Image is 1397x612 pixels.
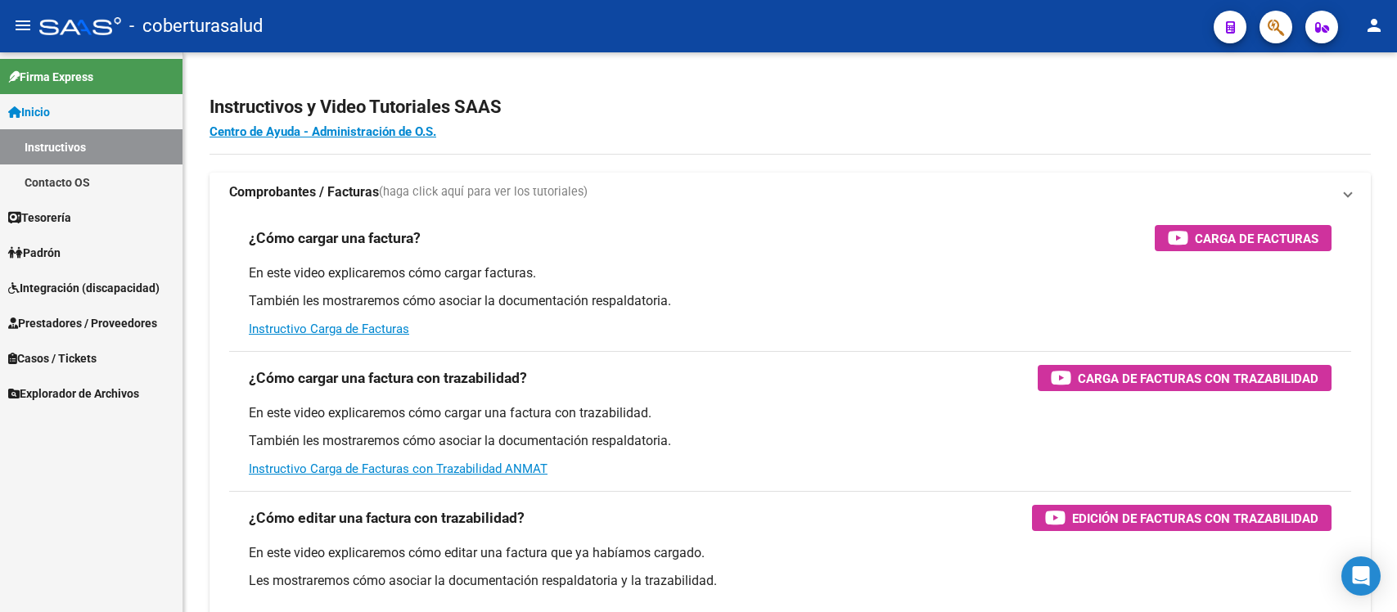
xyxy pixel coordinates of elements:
mat-icon: menu [13,16,33,35]
span: Prestadores / Proveedores [8,314,157,332]
strong: Comprobantes / Facturas [229,183,379,201]
p: También les mostraremos cómo asociar la documentación respaldatoria. [249,292,1332,310]
span: Firma Express [8,68,93,86]
a: Centro de Ayuda - Administración de O.S. [210,124,436,139]
span: Edición de Facturas con Trazabilidad [1072,508,1318,529]
a: Instructivo Carga de Facturas [249,322,409,336]
span: (haga click aquí para ver los tutoriales) [379,183,588,201]
div: Open Intercom Messenger [1341,556,1381,596]
mat-icon: person [1364,16,1384,35]
span: - coberturasalud [129,8,263,44]
span: Casos / Tickets [8,349,97,367]
span: Carga de Facturas [1195,228,1318,249]
h2: Instructivos y Video Tutoriales SAAS [210,92,1371,123]
h3: ¿Cómo cargar una factura? [249,227,421,250]
a: Instructivo Carga de Facturas con Trazabilidad ANMAT [249,461,548,476]
p: También les mostraremos cómo asociar la documentación respaldatoria. [249,432,1332,450]
span: Carga de Facturas con Trazabilidad [1078,368,1318,389]
p: Les mostraremos cómo asociar la documentación respaldatoria y la trazabilidad. [249,572,1332,590]
p: En este video explicaremos cómo editar una factura que ya habíamos cargado. [249,544,1332,562]
h3: ¿Cómo editar una factura con trazabilidad? [249,506,525,529]
mat-expansion-panel-header: Comprobantes / Facturas(haga click aquí para ver los tutoriales) [210,173,1371,212]
span: Integración (discapacidad) [8,279,160,297]
h3: ¿Cómo cargar una factura con trazabilidad? [249,367,527,389]
button: Edición de Facturas con Trazabilidad [1032,505,1332,531]
span: Tesorería [8,209,71,227]
span: Padrón [8,244,61,262]
span: Inicio [8,103,50,121]
span: Explorador de Archivos [8,385,139,403]
p: En este video explicaremos cómo cargar una factura con trazabilidad. [249,404,1332,422]
button: Carga de Facturas con Trazabilidad [1038,365,1332,391]
p: En este video explicaremos cómo cargar facturas. [249,264,1332,282]
button: Carga de Facturas [1155,225,1332,251]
